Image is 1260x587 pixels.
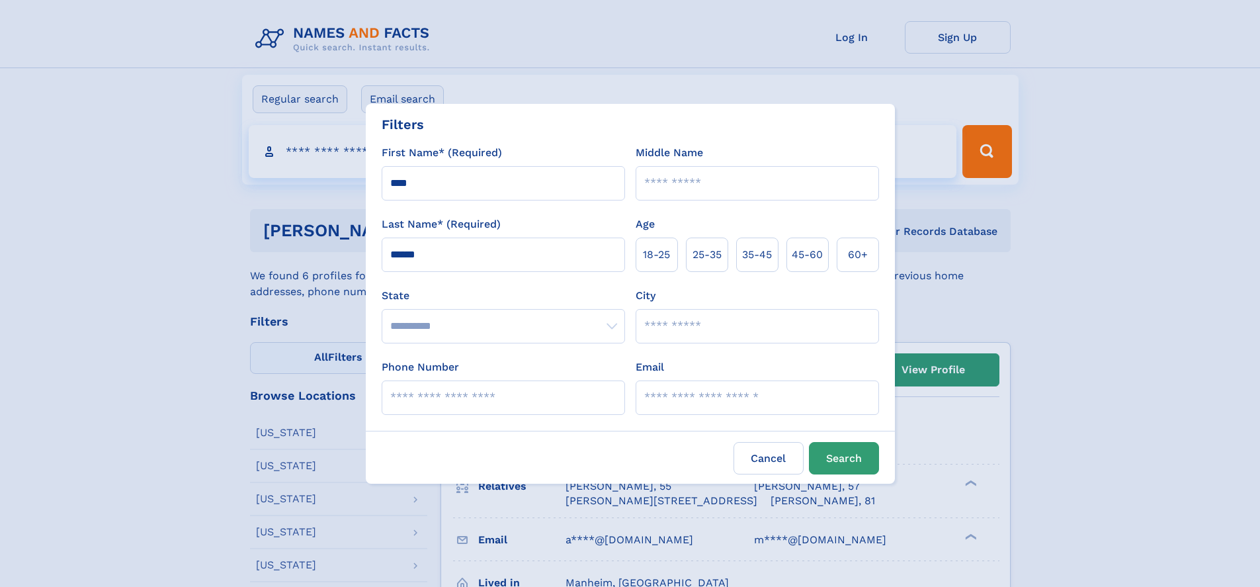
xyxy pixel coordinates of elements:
div: Filters [382,114,424,134]
span: 35‑45 [742,247,772,263]
span: 45‑60 [792,247,823,263]
span: 25‑35 [693,247,722,263]
button: Search [809,442,879,474]
span: 60+ [848,247,868,263]
label: First Name* (Required) [382,145,502,161]
label: Middle Name [636,145,703,161]
label: Last Name* (Required) [382,216,501,232]
label: Age [636,216,655,232]
label: Email [636,359,664,375]
span: 18‑25 [643,247,670,263]
label: City [636,288,655,304]
label: Cancel [734,442,804,474]
label: State [382,288,625,304]
label: Phone Number [382,359,459,375]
